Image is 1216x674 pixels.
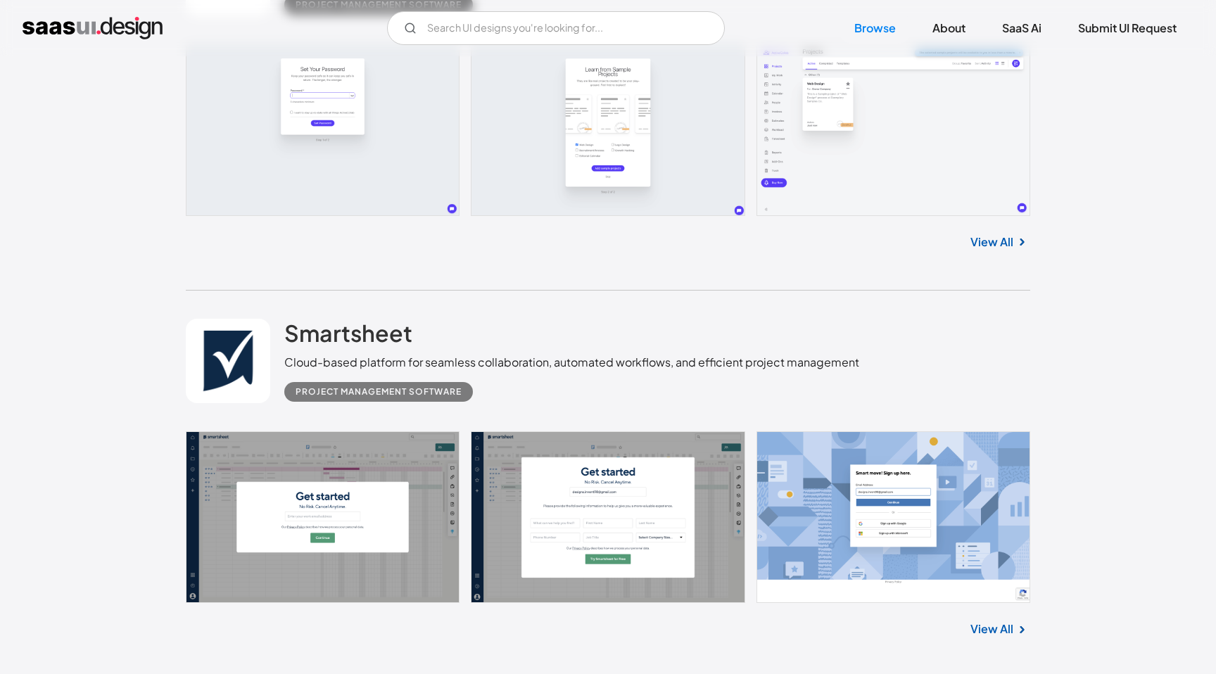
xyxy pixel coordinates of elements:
[284,319,412,347] h2: Smartsheet
[1061,13,1193,44] a: Submit UI Request
[837,13,913,44] a: Browse
[284,354,859,371] div: Cloud-based platform for seamless collaboration, automated workflows, and efficient project manag...
[23,17,163,39] a: home
[387,11,725,45] input: Search UI designs you're looking for...
[970,234,1013,250] a: View All
[916,13,982,44] a: About
[296,383,462,400] div: Project Management Software
[985,13,1058,44] a: SaaS Ai
[970,621,1013,637] a: View All
[387,11,725,45] form: Email Form
[284,319,412,354] a: Smartsheet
